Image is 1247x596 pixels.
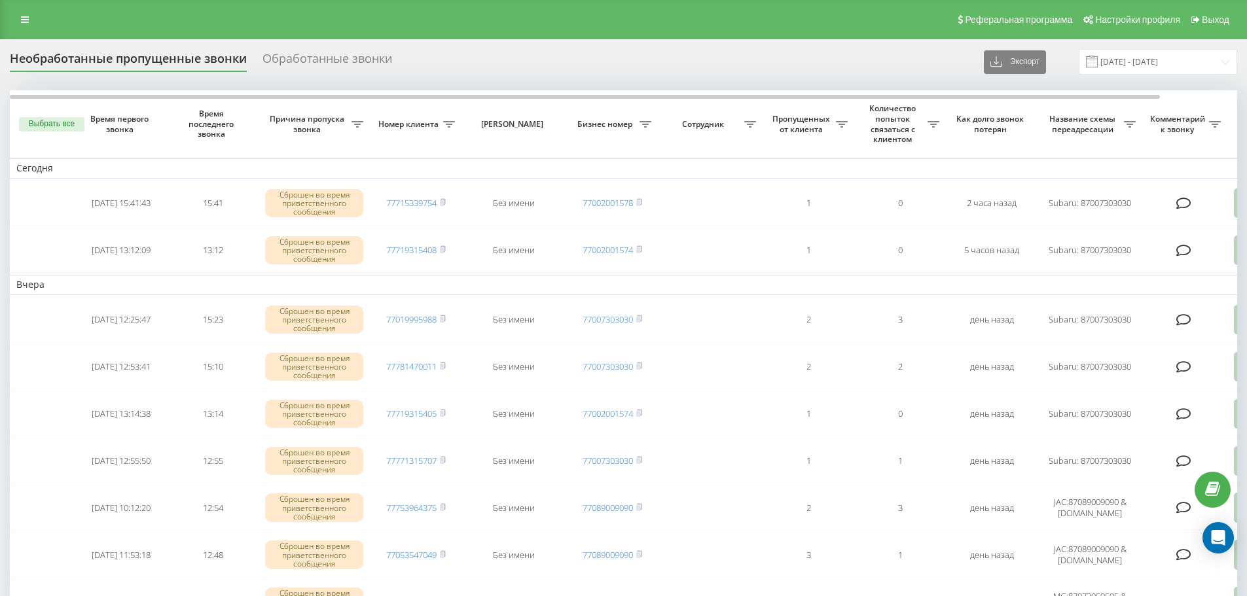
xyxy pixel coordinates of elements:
td: 1 [763,391,854,436]
div: Сброшен во время приветственного сообщения [265,447,363,476]
a: 77771315707 [386,455,437,466]
span: Реферальная программа [965,14,1072,25]
button: Экспорт [984,50,1046,74]
td: Без имени [461,485,566,530]
td: [DATE] 10:12:20 [75,485,167,530]
td: 13:14 [167,391,259,436]
td: Subaru: 87007303030 [1038,345,1142,389]
td: Без имени [461,391,566,436]
td: день назад [946,485,1038,530]
td: Без имени [461,298,566,342]
a: 77781470011 [386,360,437,372]
td: день назад [946,438,1038,483]
td: Без имени [461,438,566,483]
td: 12:48 [167,533,259,577]
td: [DATE] 11:53:18 [75,533,167,577]
td: 3 [763,533,854,577]
td: Subaru: 87007303030 [1038,181,1142,226]
td: Subaru: 87007303030 [1038,391,1142,436]
td: Subaru: 87007303030 [1038,438,1142,483]
a: 77053547049 [386,549,437,561]
td: 2 [763,298,854,342]
td: [DATE] 13:14:38 [75,391,167,436]
td: 0 [854,181,946,226]
td: 2 [763,345,854,389]
td: 1 [763,228,854,273]
span: Количество попыток связаться с клиентом [861,103,928,144]
span: Время первого звонка [86,114,156,134]
td: день назад [946,391,1038,436]
td: 1 [763,438,854,483]
td: [DATE] 12:53:41 [75,345,167,389]
span: Настройки профиля [1095,14,1180,25]
td: 0 [854,228,946,273]
span: Выход [1202,14,1229,25]
td: день назад [946,298,1038,342]
span: Название схемы переадресации [1044,114,1124,134]
td: 13:12 [167,228,259,273]
td: 2 [763,485,854,530]
td: 1 [763,181,854,226]
td: Без имени [461,533,566,577]
td: 2 [854,345,946,389]
div: Сброшен во время приветственного сообщения [265,493,363,522]
a: 77089009090 [583,549,633,561]
td: JAC:87089009090 & [DOMAIN_NAME] [1038,533,1142,577]
td: 1 [854,533,946,577]
div: Сброшен во время приветственного сообщения [265,189,363,218]
span: Как долго звонок потерян [956,114,1027,134]
a: 77007303030 [583,313,633,325]
td: 12:54 [167,485,259,530]
div: Сброшен во время приветственного сообщения [265,306,363,334]
button: Выбрать все [19,117,84,131]
td: день назад [946,533,1038,577]
span: Причина пропуска звонка [265,114,352,134]
td: 5 часов назад [946,228,1038,273]
td: 15:23 [167,298,259,342]
td: 15:10 [167,345,259,389]
td: день назад [946,345,1038,389]
div: Необработанные пропущенные звонки [10,52,247,72]
a: 77753964375 [386,502,437,514]
td: 3 [854,485,946,530]
td: 15:41 [167,181,259,226]
div: Сброшен во время приветственного сообщения [265,353,363,381]
div: Сброшен во время приветственного сообщения [265,540,363,569]
a: 77002001574 [583,244,633,256]
span: Время последнего звонка [177,109,248,139]
td: 3 [854,298,946,342]
td: Subaru: 87007303030 [1038,228,1142,273]
td: 2 часа назад [946,181,1038,226]
td: 0 [854,391,946,436]
div: Сброшен во время приветственного сообщения [265,236,363,265]
span: Сотрудник [664,119,744,130]
a: 77089009090 [583,502,633,514]
td: Без имени [461,181,566,226]
a: 77715339754 [386,197,437,209]
a: 77719315408 [386,244,437,256]
span: Бизнес номер [573,119,640,130]
div: Сброшен во время приветственного сообщения [265,400,363,429]
a: 77002001578 [583,197,633,209]
a: 77019995988 [386,313,437,325]
td: [DATE] 12:25:47 [75,298,167,342]
td: 1 [854,438,946,483]
td: Subaru: 87007303030 [1038,298,1142,342]
a: 77007303030 [583,360,633,372]
a: 77719315405 [386,408,437,419]
td: [DATE] 15:41:43 [75,181,167,226]
div: Обработанные звонки [262,52,392,72]
span: Номер клиента [376,119,443,130]
td: Без имени [461,345,566,389]
td: [DATE] 12:55:50 [75,438,167,483]
span: Пропущенных от клиента [769,114,836,134]
div: Open Intercom Messenger [1202,522,1234,553]
td: 12:55 [167,438,259,483]
span: Комментарий к звонку [1149,114,1209,134]
a: 77002001574 [583,408,633,419]
td: [DATE] 13:12:09 [75,228,167,273]
td: Без имени [461,228,566,273]
td: JAC:87089009090 & [DOMAIN_NAME] [1038,485,1142,530]
a: 77007303030 [583,455,633,466]
span: [PERSON_NAME] [473,119,555,130]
